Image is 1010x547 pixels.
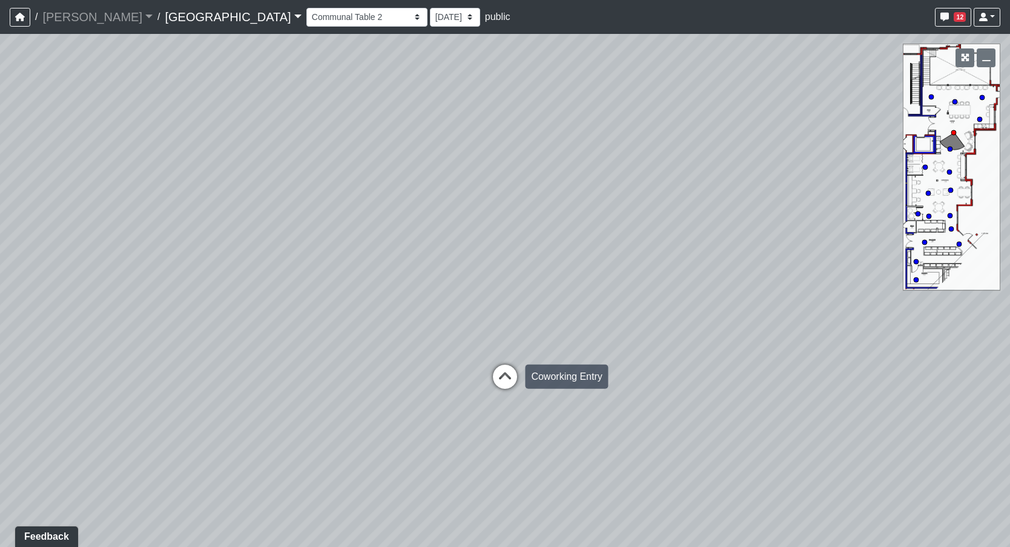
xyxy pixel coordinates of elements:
a: [PERSON_NAME] [42,5,153,29]
span: public [485,12,510,22]
span: / [30,5,42,29]
a: [GEOGRAPHIC_DATA] [165,5,301,29]
div: Coworking Entry [525,365,608,389]
span: 12 [954,12,966,22]
iframe: Ybug feedback widget [9,523,81,547]
span: / [153,5,165,29]
button: 12 [935,8,971,27]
